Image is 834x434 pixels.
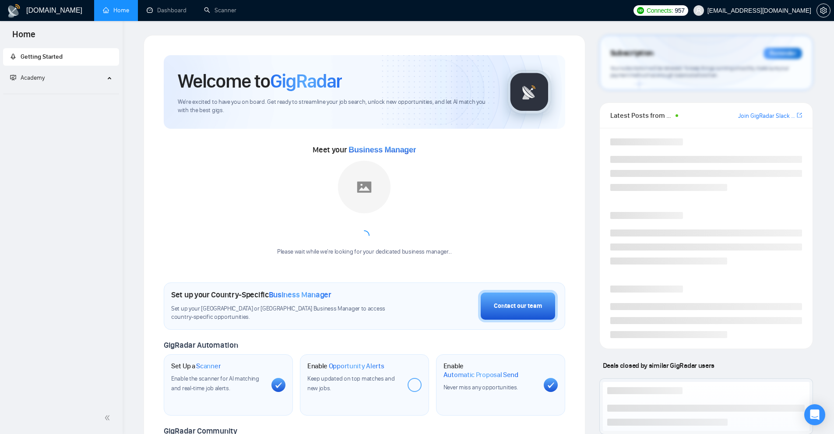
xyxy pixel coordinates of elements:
[637,7,644,14] img: upwork-logo.png
[171,375,259,392] span: Enable the scanner for AI matching and real-time job alerts.
[307,375,395,392] span: Keep updated on top matches and new jobs.
[10,74,16,81] span: fund-projection-screen
[443,370,518,379] span: Automatic Proposal Send
[797,111,802,120] a: export
[3,48,119,66] li: Getting Started
[270,69,342,93] span: GigRadar
[171,305,403,321] span: Set up your [GEOGRAPHIC_DATA] or [GEOGRAPHIC_DATA] Business Manager to access country-specific op...
[164,340,238,350] span: GigRadar Automation
[816,4,830,18] button: setting
[494,301,542,311] div: Contact our team
[147,7,187,14] a: dashboardDashboard
[797,112,802,119] span: export
[104,413,113,422] span: double-left
[178,98,493,115] span: We're excited to have you on board. Get ready to streamline your job search, unlock new opportuni...
[204,7,236,14] a: searchScanner
[817,7,830,14] span: setting
[171,290,331,300] h1: Set up your Country-Specific
[10,53,16,60] span: rocket
[599,358,718,373] span: Deals closed by similar GigRadar users
[478,290,558,322] button: Contact our team
[7,4,21,18] img: logo
[348,145,416,154] span: Business Manager
[272,248,457,256] div: Please wait while we're looking for your dedicated business manager...
[269,290,331,300] span: Business Manager
[816,7,830,14] a: setting
[3,90,119,96] li: Academy Homepage
[738,111,795,121] a: Join GigRadar Slack Community
[764,48,802,59] div: Reminder
[443,362,537,379] h1: Enable
[178,69,342,93] h1: Welcome to
[610,110,673,121] span: Latest Posts from the GigRadar Community
[196,362,221,370] span: Scanner
[359,230,369,241] span: loading
[804,404,825,425] div: Open Intercom Messenger
[507,70,551,114] img: gigradar-logo.png
[329,362,384,370] span: Opportunity Alerts
[338,161,391,213] img: placeholder.png
[307,362,384,370] h1: Enable
[21,74,45,81] span: Academy
[647,6,673,15] span: Connects:
[696,7,702,14] span: user
[610,65,789,79] span: Your subscription will be renewed. To keep things running smoothly, make sure your payment method...
[103,7,129,14] a: homeHome
[675,6,684,15] span: 957
[171,362,221,370] h1: Set Up a
[10,74,45,81] span: Academy
[5,28,42,46] span: Home
[610,46,654,61] span: Subscription
[443,384,518,391] span: Never miss any opportunities.
[21,53,63,60] span: Getting Started
[313,145,416,155] span: Meet your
